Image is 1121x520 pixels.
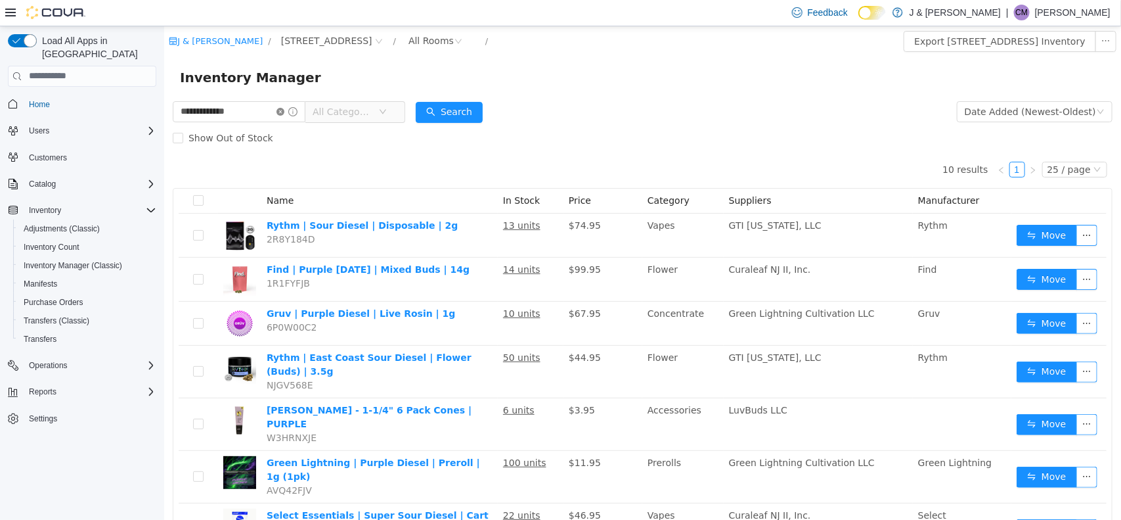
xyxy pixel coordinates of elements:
[478,425,560,477] td: Prerolls
[339,169,376,179] span: In Stock
[19,106,114,117] span: Show Out of Stock
[18,258,156,273] span: Inventory Manager (Classic)
[29,179,56,189] span: Catalog
[778,135,824,151] li: 10 results
[18,331,156,347] span: Transfers
[754,484,782,494] span: Select
[845,135,861,151] li: 1
[1016,5,1028,20] span: CM
[24,149,156,166] span: Customers
[858,6,886,20] input: Dark Mode
[852,243,913,264] button: icon: swapMove
[929,139,937,149] i: icon: down
[912,440,933,461] button: icon: ellipsis
[565,194,657,204] span: GTI [US_STATE], LLC
[252,76,319,97] button: icon: searchSearch
[912,243,933,264] button: icon: ellipsis
[24,411,62,427] a: Settings
[24,410,156,427] span: Settings
[148,79,208,92] span: All Categories
[102,238,305,248] a: Find | Purple [DATE] | Mixed Buds | 14g
[29,205,61,216] span: Inventory
[24,358,73,373] button: Operations
[13,293,162,312] button: Purchase Orders
[405,379,431,389] span: $3.95
[18,258,127,273] a: Inventory Manager (Classic)
[1014,5,1030,20] div: Cheyenne Mann
[24,96,156,112] span: Home
[754,238,773,248] span: Find
[754,169,816,179] span: Manufacturer
[102,194,294,204] a: Rythm | Sour Diesel | Disposable | 2g
[244,5,290,24] div: All Rooms
[24,242,79,252] span: Inventory Count
[102,326,307,350] a: Rythm | East Coast Sour Diesel | Flower (Buds) | 3.5g
[405,238,437,248] span: $99.95
[24,97,55,112] a: Home
[29,414,57,424] span: Settings
[24,260,122,271] span: Inventory Manager (Classic)
[478,372,560,425] td: Accessories
[102,208,151,218] span: 2R8Y184D
[215,82,223,91] i: icon: down
[59,237,92,270] img: Find | Purple Carnival | Mixed Buds | 14g hero shot
[912,493,933,514] button: icon: ellipsis
[29,99,50,110] span: Home
[754,194,783,204] span: Rythm
[18,276,62,292] a: Manifests
[29,387,56,397] span: Reports
[478,319,560,372] td: Flower
[405,431,437,442] span: $11.95
[3,409,162,428] button: Settings
[5,11,13,19] i: icon: shop
[565,484,647,494] span: Curaleaf NJ II, Inc.
[478,275,560,319] td: Concentrate
[1035,5,1110,20] p: [PERSON_NAME]
[24,150,72,166] a: Customers
[739,5,931,26] button: Export [STREET_ADDRESS] Inventory
[13,238,162,256] button: Inventory Count
[405,326,437,337] span: $44.95
[912,199,933,220] button: icon: ellipsis
[478,187,560,231] td: Vapes
[104,10,106,20] span: /
[59,325,92,358] img: Rythm | East Coast Sour Diesel | Flower (Buds) | 3.5g hero shot
[24,279,57,289] span: Manifests
[29,126,49,136] span: Users
[478,231,560,275] td: Flower
[24,202,66,218] button: Inventory
[59,193,92,225] img: Rythm | Sour Diesel | Disposable | 2g hero shot
[483,169,525,179] span: Category
[102,379,307,403] a: [PERSON_NAME] - 1-1/4" 6 Pack Cones | PURPLE
[59,377,92,410] img: Blazy Susan - 1-1/4" 6 Pack Cones | PURPLE hero shot
[24,202,156,218] span: Inventory
[102,296,153,306] span: 6P0W00C2
[102,431,316,456] a: Green Lightning | Purple Diesel | Preroll | 1g (1pk)
[912,287,933,308] button: icon: ellipsis
[13,220,162,238] button: Adjustments (Classic)
[102,169,129,179] span: Name
[24,176,156,192] span: Catalog
[565,326,657,337] span: GTI [US_STATE], LLC
[18,313,156,329] span: Transfers (Classic)
[24,297,83,308] span: Purchase Orders
[37,34,156,60] span: Load All Apps in [GEOGRAPHIC_DATA]
[754,326,783,337] span: Rythm
[102,459,148,469] span: AVQ42FJV
[339,282,376,293] u: 10 units
[8,89,156,463] nav: Complex example
[112,82,120,89] i: icon: close-circle
[912,388,933,409] button: icon: ellipsis
[852,335,913,356] button: icon: swapMove
[852,493,913,514] button: icon: swapMove
[883,136,927,151] div: 25 / page
[13,312,162,330] button: Transfers (Classic)
[24,176,61,192] button: Catalog
[13,330,162,348] button: Transfers
[102,252,146,262] span: 1R1FYFJB
[29,360,68,371] span: Operations
[3,356,162,375] button: Operations
[3,201,162,220] button: Inventory
[339,379,370,389] u: 6 units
